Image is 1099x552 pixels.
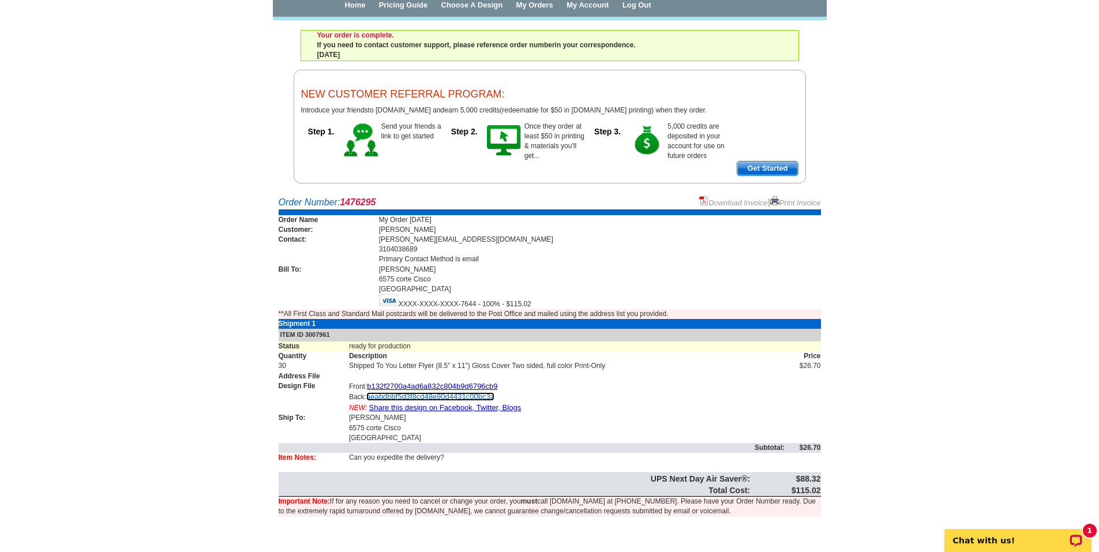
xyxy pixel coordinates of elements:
[699,196,708,205] img: small-pdf-icon.gif
[279,473,751,485] td: UPS Next Day Air Saver®:
[628,122,667,160] img: step-3.gif
[379,215,821,225] td: My Order [DATE]
[279,309,821,319] td: **All First Class and Standard Mail postcards will be delivered to the Post Office and mailed usi...
[444,127,485,136] h5: Step 2.
[667,122,725,160] span: 5,000 credits are deposited in your account for use on future orders
[349,404,367,412] span: NEW:
[279,497,330,505] font: Important Note:
[622,1,651,9] a: Log Out
[524,122,584,160] span: Once they order at least $50 in printing & materials you'll get...
[344,1,365,9] a: Home
[366,392,494,401] a: aeabdbbf5d3f8cd48e90d4431c00bc3a
[770,198,821,207] a: Print Invoice
[279,361,349,371] td: 30
[279,413,349,423] td: Ship To:
[317,31,636,59] span: If you need to contact customer support, please reference order number in your correspondence. [D...
[750,485,820,496] td: $115.02
[279,319,349,329] td: Shipment 1
[349,423,785,433] td: 6575 corte Cisco
[273,62,284,63] img: u
[279,329,821,341] td: ITEM ID 3007961
[379,294,821,309] td: XXXX-XXXX-XXXX-7644 - 100% - $115.02
[279,235,379,245] td: Contact:
[785,443,820,453] td: $26.70
[279,225,379,235] td: Customer:
[516,1,553,9] a: My Orders
[342,122,381,160] img: step-1.gif
[279,497,821,516] td: If for any reason you need to cancel or change your order, you call [DOMAIN_NAME] at [PHONE_NUMBE...
[587,127,628,136] h5: Step 3.
[279,371,349,381] td: Address File
[750,473,820,485] td: $88.32
[340,197,376,207] strong: 1476295
[381,122,441,140] span: Send your friends a link to get started
[367,382,497,390] a: b132f2700a4ad6a832c804b9d6796cb9
[349,413,785,423] td: [PERSON_NAME]
[379,265,821,275] td: [PERSON_NAME]
[937,516,1099,552] iframe: LiveChat chat widget
[770,196,779,205] img: small-print-icon.gif
[444,106,500,114] span: earn 5,000 credits
[379,225,821,235] td: [PERSON_NAME]
[785,351,820,361] td: Price
[279,351,349,361] td: Quantity
[369,403,522,412] a: Share this design on Facebook, Twitter, Blogs
[279,453,316,461] font: Item Notes:
[737,161,798,176] a: Get Started
[521,497,538,505] b: must
[699,198,768,207] a: Download Invoice
[279,381,349,392] td: Design File
[279,215,379,225] td: Order Name
[301,127,342,136] h5: Step 1.
[567,1,609,9] a: My Account
[737,162,797,175] span: Get Started
[317,31,394,39] strong: Your order is complete.
[485,122,524,160] img: step-2.gif
[379,254,821,264] td: Primary Contact Method is email
[349,433,785,443] td: [GEOGRAPHIC_DATA]
[441,1,503,9] a: Choose A Design
[349,392,785,403] td: Back:
[349,341,821,351] td: ready for production
[279,341,349,351] td: Status
[379,284,821,294] td: [GEOGRAPHIC_DATA]
[785,361,820,371] td: $26.70
[279,485,751,496] td: Total Cost:
[349,453,785,463] td: Can you expedite the delivery?
[349,351,785,361] td: Description
[279,196,821,209] div: Order Number:
[301,106,798,115] p: to [DOMAIN_NAME] and (redeemable for $50 in [DOMAIN_NAME] printing) when they order.
[349,381,785,392] td: Front:
[301,106,368,114] span: Introduce your friends
[379,245,821,254] td: 3104038689
[279,443,785,453] td: Subtotal:
[349,361,785,371] td: Shipped To You Letter Flyer (8.5" x 11") Gloss Cover Two sided, full color Print-Only
[279,265,379,275] td: Bill To:
[699,196,820,209] div: |
[379,1,428,9] a: Pricing Guide
[379,235,821,245] td: [PERSON_NAME][EMAIL_ADDRESS][DOMAIN_NAME]
[301,89,798,100] h3: NEW CUSTOMER REFERRAL PROGRAM:
[379,275,821,284] td: 6575 corte Cisco
[379,294,399,306] img: visa.gif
